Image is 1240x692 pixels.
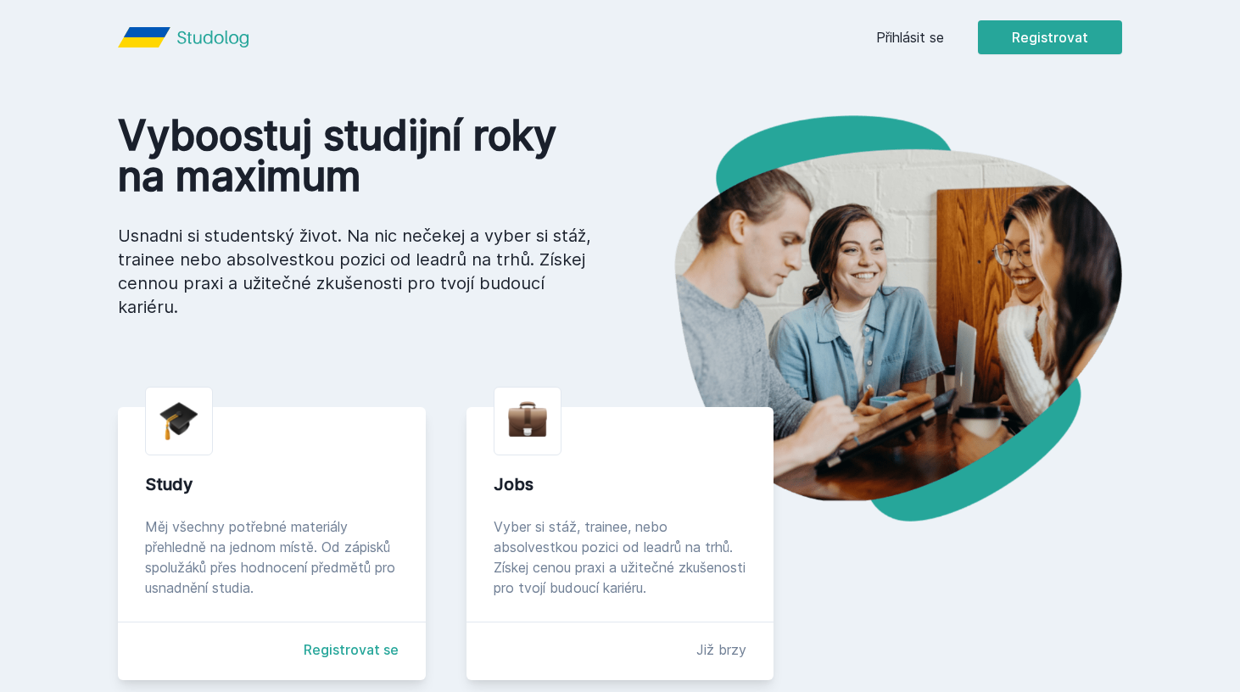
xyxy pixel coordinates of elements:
div: Měj všechny potřebné materiály přehledně na jednom místě. Od zápisků spolužáků přes hodnocení pře... [145,516,399,598]
div: [PERSON_NAME] dostávat tipy ohledně studia, nových testů, hodnocení učitelů a předmětů? [496,20,812,59]
img: notification icon [428,20,496,88]
h1: Vyboostuj studijní roky na maximum [118,115,593,197]
p: Usnadni si studentský život. Na nic nečekej a vyber si stáž, trainee nebo absolvestkou pozici od ... [118,224,593,319]
div: Již brzy [696,639,746,660]
div: Vyber si stáž, trainee, nebo absolvestkou pozici od leadrů na trhů. Získej cenou praxi a užitečné... [494,516,747,598]
button: Ne [593,88,654,131]
div: Study [145,472,399,496]
button: Jasně, jsem pro [663,88,812,131]
img: briefcase.png [508,398,547,441]
div: Jobs [494,472,747,496]
img: graduation-cap.png [159,401,198,441]
img: hero.png [620,115,1122,522]
a: Registrovat se [304,639,399,660]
